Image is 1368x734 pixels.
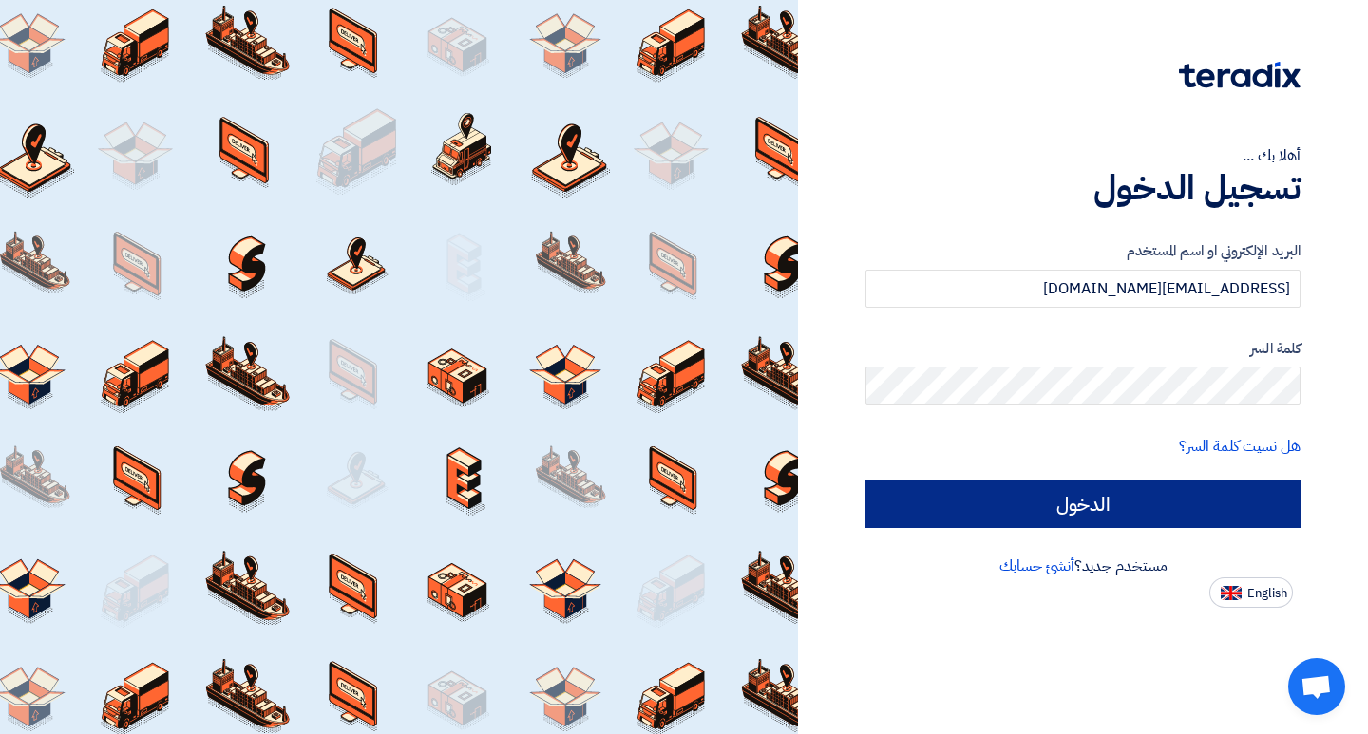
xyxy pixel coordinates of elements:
[865,270,1301,308] input: أدخل بريد العمل الإلكتروني او اسم المستخدم الخاص بك ...
[1247,587,1287,600] span: English
[865,167,1301,209] h1: تسجيل الدخول
[865,144,1301,167] div: أهلا بك ...
[1209,577,1293,608] button: English
[865,338,1301,360] label: كلمة السر
[865,240,1301,262] label: البريد الإلكتروني او اسم المستخدم
[1221,586,1242,600] img: en-US.png
[865,555,1301,577] div: مستخدم جديد؟
[999,555,1074,577] a: أنشئ حسابك
[1288,658,1345,715] div: Open chat
[1179,62,1301,88] img: Teradix logo
[1179,435,1301,458] a: هل نسيت كلمة السر؟
[865,480,1301,528] input: الدخول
